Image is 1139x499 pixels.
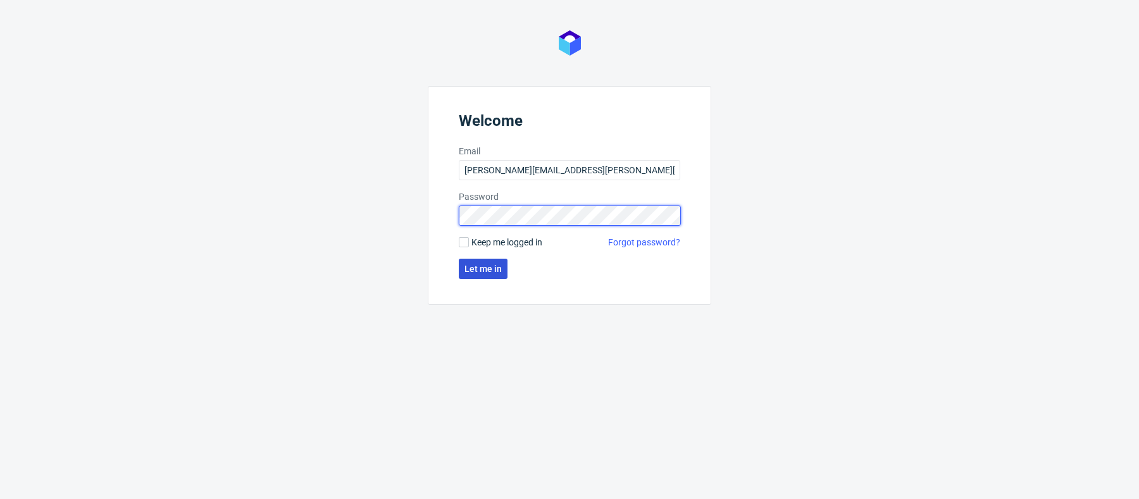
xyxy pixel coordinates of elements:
button: Let me in [459,259,507,279]
span: Let me in [464,264,502,273]
span: Keep me logged in [471,236,542,249]
label: Email [459,145,680,157]
header: Welcome [459,112,680,135]
input: you@youremail.com [459,160,680,180]
label: Password [459,190,680,203]
a: Forgot password? [608,236,680,249]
